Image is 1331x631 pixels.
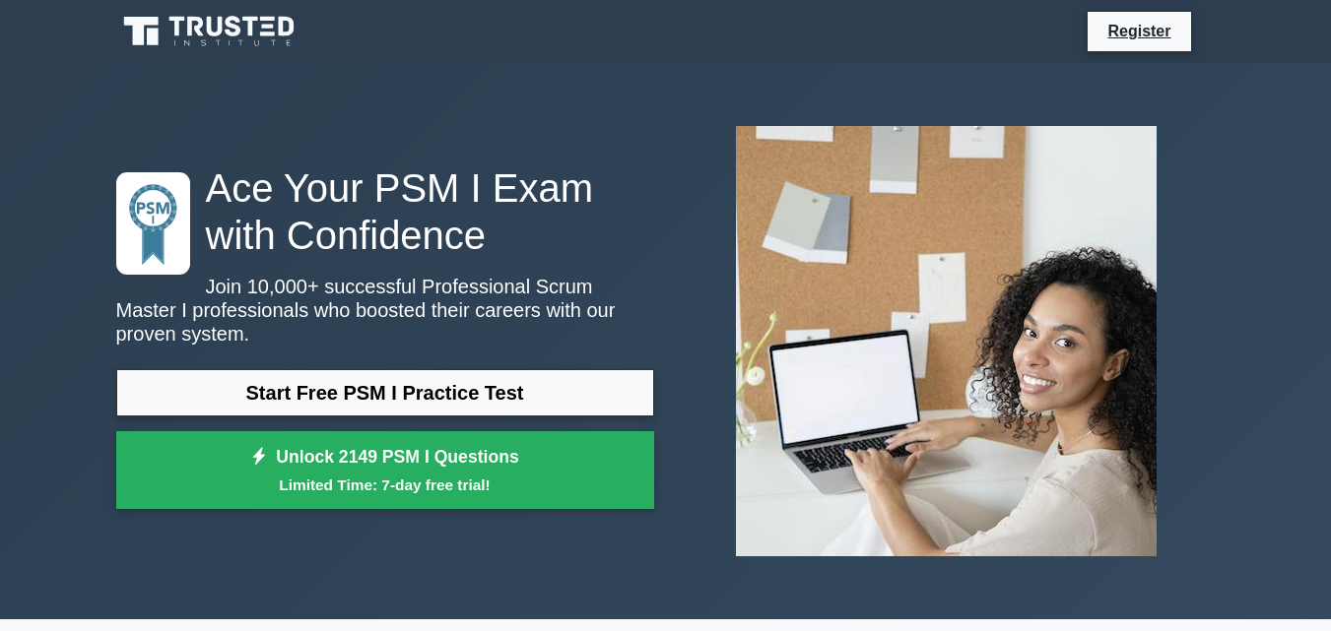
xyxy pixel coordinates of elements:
[1096,19,1182,43] a: Register
[141,473,630,496] small: Limited Time: 7-day free trial!
[116,369,654,416] a: Start Free PSM I Practice Test
[116,164,654,259] h1: Ace Your PSM I Exam with Confidence
[116,275,654,346] p: Join 10,000+ successful Professional Scrum Master I professionals who boosted their careers with ...
[116,431,654,510] a: Unlock 2149 PSM I QuestionsLimited Time: 7-day free trial!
